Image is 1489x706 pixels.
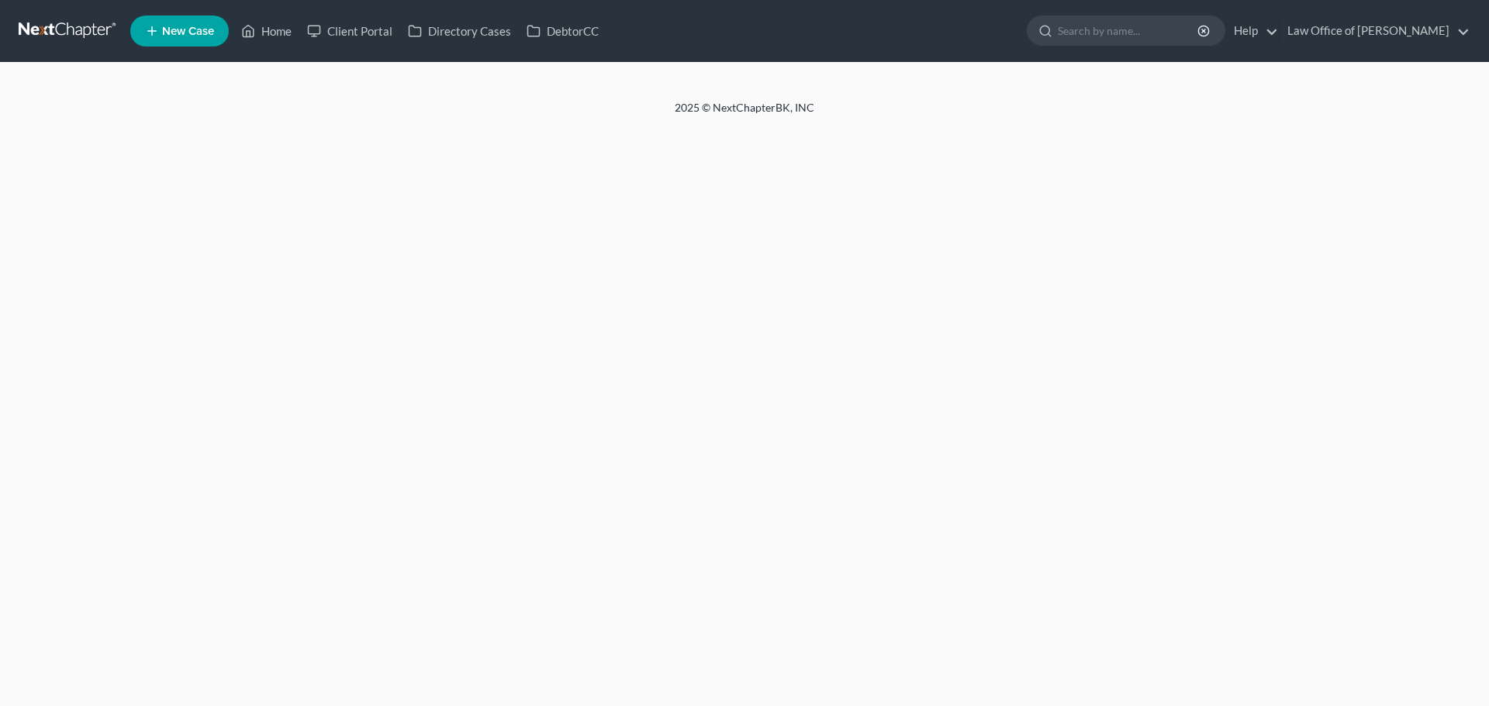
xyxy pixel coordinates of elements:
a: Client Portal [299,17,400,45]
a: Help [1226,17,1278,45]
input: Search by name... [1058,16,1200,45]
a: Law Office of [PERSON_NAME] [1280,17,1470,45]
span: New Case [162,26,214,37]
a: DebtorCC [519,17,606,45]
a: Directory Cases [400,17,519,45]
a: Home [233,17,299,45]
div: 2025 © NextChapterBK, INC [302,100,1187,128]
